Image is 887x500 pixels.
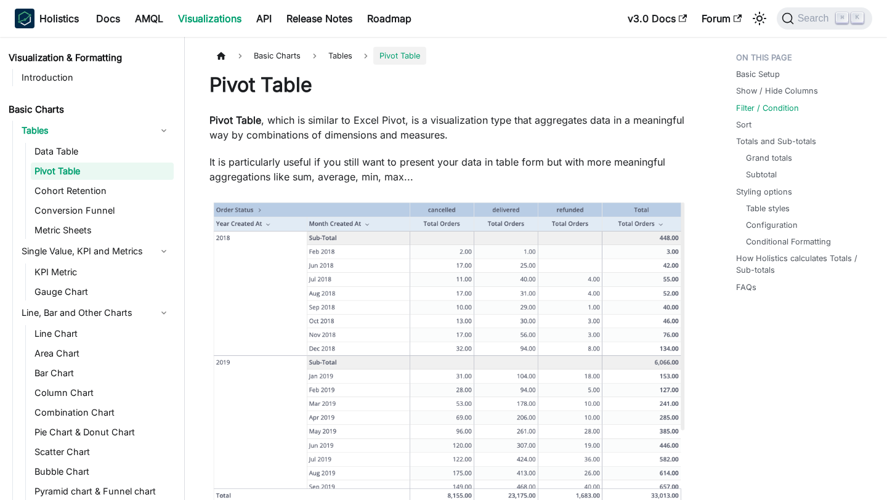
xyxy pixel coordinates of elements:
a: Subtotal [746,169,777,180]
strong: Pivot Table [209,114,261,126]
a: Grand totals [746,152,792,164]
a: Line Chart [31,325,174,342]
p: It is particularly useful if you still want to present your data in table form but with more mean... [209,155,687,184]
a: Pie Chart & Donut Chart [31,424,174,441]
a: Tables [18,121,174,140]
a: Metric Sheets [31,222,174,239]
a: Cohort Retention [31,182,174,200]
a: AMQL [128,9,171,28]
a: Pyramid chart & Funnel chart [31,483,174,500]
a: Docs [89,9,128,28]
a: Release Notes [279,9,360,28]
a: Line, Bar and Other Charts [18,303,174,323]
a: Configuration [746,219,798,231]
a: Basic Charts [5,101,174,118]
a: Area Chart [31,345,174,362]
span: Pivot Table [373,47,426,65]
a: API [249,9,279,28]
a: Conversion Funnel [31,202,174,219]
a: Visualizations [171,9,249,28]
a: Bar Chart [31,365,174,382]
a: Show / Hide Columns [736,85,818,97]
a: Scatter Chart [31,443,174,461]
a: Table styles [746,203,790,214]
a: Column Chart [31,384,174,401]
a: Gauge Chart [31,283,174,300]
a: Combination Chart [31,404,174,421]
a: Forum [694,9,749,28]
a: Totals and Sub-totals [736,135,816,147]
button: Search (Command+K) [777,7,872,30]
h1: Pivot Table [209,73,687,97]
a: How Holistics calculates Totals / Sub-totals [736,252,867,276]
a: Sort [736,119,751,131]
kbd: K [851,12,864,23]
a: Home page [209,47,233,65]
nav: Breadcrumbs [209,47,687,65]
span: Tables [322,47,358,65]
a: Single Value, KPI and Metrics [18,241,174,261]
a: Introduction [18,69,174,86]
a: KPI Metric [31,264,174,281]
a: Filter / Condition [736,102,799,114]
a: Styling options [736,186,792,198]
a: HolisticsHolistics [15,9,79,28]
p: , which is similar to Excel Pivot, is a visualization type that aggregates data in a meaningful w... [209,113,687,142]
button: Switch between dark and light mode (currently light mode) [750,9,769,28]
span: Search [794,13,836,24]
a: Data Table [31,143,174,160]
kbd: ⌘ [836,12,848,23]
a: Pivot Table [31,163,174,180]
a: Roadmap [360,9,419,28]
b: Holistics [39,11,79,26]
img: Holistics [15,9,34,28]
a: FAQs [736,281,756,293]
a: v3.0 Docs [620,9,694,28]
span: Basic Charts [248,47,307,65]
a: Basic Setup [736,68,780,80]
a: Visualization & Formatting [5,49,174,67]
a: Bubble Chart [31,463,174,480]
a: Conditional Formatting [746,236,831,248]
